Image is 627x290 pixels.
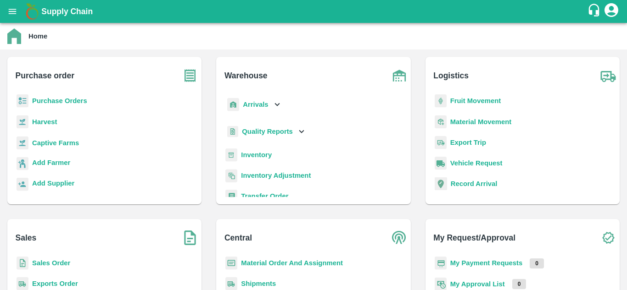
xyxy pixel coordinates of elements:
[241,259,343,267] a: Material Order And Assignment
[32,180,74,187] b: Add Supplier
[32,159,70,166] b: Add Farmer
[17,257,28,270] img: sales
[32,280,78,287] a: Exports Order
[450,97,501,104] a: Fruit Movement
[225,190,237,203] img: whTransfer
[28,33,47,40] b: Home
[16,231,37,244] b: Sales
[512,279,526,289] p: 0
[225,122,307,141] div: Quality Reports
[7,28,21,44] img: home
[17,115,28,129] img: harvest
[179,226,202,249] img: soSales
[603,2,620,21] div: account of current user
[224,231,252,244] b: Central
[225,148,237,162] img: whInventory
[435,177,447,190] img: recordArrival
[17,94,28,108] img: reciept
[32,139,79,147] a: Captive Farms
[433,69,469,82] b: Logistics
[224,69,268,82] b: Warehouse
[227,126,238,137] img: qualityReport
[241,192,288,200] a: Transfer Order
[16,69,74,82] b: Purchase order
[450,259,523,267] a: My Payment Requests
[530,258,544,268] p: 0
[17,136,28,150] img: harvest
[32,118,57,126] a: Harvest
[597,226,620,249] img: check
[435,94,447,108] img: fruit
[241,280,276,287] a: Shipments
[241,151,272,159] a: Inventory
[450,159,503,167] a: Vehicle Request
[32,259,70,267] a: Sales Order
[388,64,411,87] img: warehouse
[435,115,447,129] img: material
[225,169,237,182] img: inventory
[435,157,447,170] img: vehicle
[41,7,93,16] b: Supply Chain
[2,1,23,22] button: open drawer
[32,97,87,104] a: Purchase Orders
[388,226,411,249] img: central
[597,64,620,87] img: truck
[241,172,311,179] a: Inventory Adjustment
[17,178,28,191] img: supplier
[225,257,237,270] img: centralMaterial
[41,5,587,18] a: Supply Chain
[17,157,28,170] img: farmer
[23,2,41,21] img: logo
[450,280,505,288] a: My Approval List
[242,128,293,135] b: Quality Reports
[435,257,447,270] img: payment
[32,158,70,170] a: Add Farmer
[587,3,603,20] div: customer-support
[433,231,515,244] b: My Request/Approval
[179,64,202,87] img: purchase
[450,139,486,146] a: Export Trip
[451,180,498,187] a: Record Arrival
[435,136,447,149] img: delivery
[243,101,268,108] b: Arrivals
[227,98,239,111] img: whArrival
[450,118,512,126] a: Material Movement
[32,178,74,191] a: Add Supplier
[225,94,282,115] div: Arrivals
